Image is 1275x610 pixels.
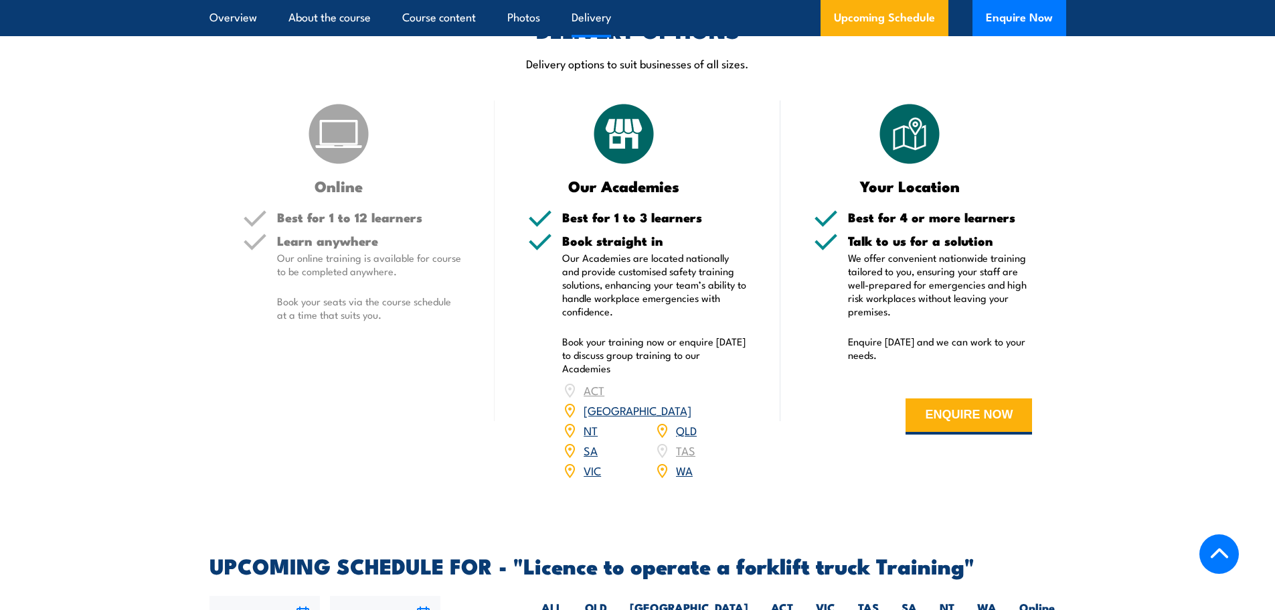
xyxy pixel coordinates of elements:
[676,422,697,438] a: QLD
[209,56,1066,71] p: Delivery options to suit businesses of all sizes.
[562,251,747,318] p: Our Academies are located nationally and provide customised safety training solutions, enhancing ...
[277,251,462,278] p: Our online training is available for course to be completed anywhere.
[848,251,1033,318] p: We offer convenient nationwide training tailored to you, ensuring your staff are well-prepared fo...
[277,211,462,224] h5: Best for 1 to 12 learners
[562,234,747,247] h5: Book straight in
[848,211,1033,224] h5: Best for 4 or more learners
[562,211,747,224] h5: Best for 1 to 3 learners
[906,398,1032,435] button: ENQUIRE NOW
[536,20,740,39] h2: DELIVERY OPTIONS
[584,402,691,418] a: [GEOGRAPHIC_DATA]
[277,295,462,321] p: Book your seats via the course schedule at a time that suits you.
[814,178,1006,194] h3: Your Location
[209,556,1066,575] h2: UPCOMING SCHEDULE FOR - "Licence to operate a forklift truck Training"
[243,178,435,194] h3: Online
[528,178,720,194] h3: Our Academies
[584,422,598,438] a: NT
[584,442,598,458] a: SA
[562,335,747,375] p: Book your training now or enquire [DATE] to discuss group training to our Academies
[848,234,1033,247] h5: Talk to us for a solution
[584,462,601,478] a: VIC
[277,234,462,247] h5: Learn anywhere
[676,462,693,478] a: WA
[848,335,1033,362] p: Enquire [DATE] and we can work to your needs.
